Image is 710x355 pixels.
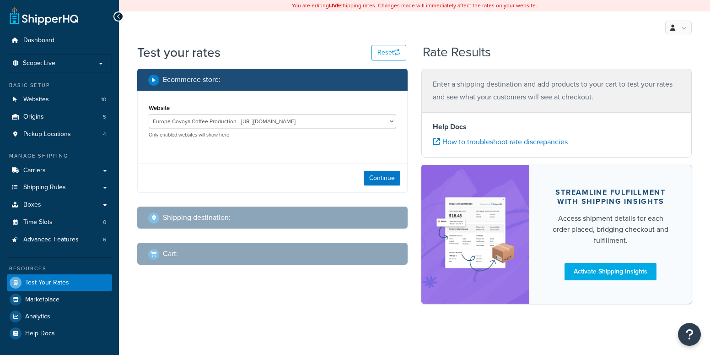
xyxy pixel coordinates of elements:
div: Streamline Fulfillment with Shipping Insights [551,188,670,206]
p: Enter a shipping destination and add products to your cart to test your rates and see what your c... [433,78,680,104]
span: 4 [103,131,106,138]
span: 10 [101,96,106,104]
a: How to troubleshoot rate discrepancies [433,137,568,147]
h2: Ecommerce store : [163,76,221,84]
img: feature-image-si-e24932ea9b9fcd0ff835db86be1ff8d589347e8876e1638d903ea230a36726be.png [435,179,516,289]
span: Marketplace [25,296,59,304]
button: Continue [364,171,400,186]
li: Pickup Locations [7,126,112,143]
a: Pickup Locations4 [7,126,112,143]
h1: Test your rates [137,44,221,61]
span: Help Docs [25,330,55,338]
span: Analytics [25,313,50,321]
span: Dashboard [23,37,54,44]
span: 0 [103,218,106,226]
div: Basic Setup [7,82,112,89]
a: Dashboard [7,32,112,49]
p: Only enabled websites will show here [149,131,396,138]
a: Marketplace [7,291,112,308]
a: Carriers [7,162,112,179]
span: Carriers [23,167,46,175]
a: Origins5 [7,109,112,126]
span: Scope: Live [23,60,55,67]
span: Test Your Rates [25,279,69,287]
div: Access shipment details for each order placed, bridging checkout and fulfillment. [551,213,670,246]
li: Time Slots [7,214,112,231]
a: Advanced Features6 [7,231,112,248]
span: Websites [23,96,49,104]
button: Open Resource Center [678,323,701,346]
a: Shipping Rules [7,179,112,196]
span: 5 [103,113,106,121]
span: Time Slots [23,218,53,226]
h2: Cart : [163,250,178,258]
a: Activate Shipping Insights [565,263,656,280]
span: Shipping Rules [23,184,66,191]
span: 6 [103,236,106,244]
li: Origins [7,109,112,126]
span: Advanced Features [23,236,79,244]
h2: Rate Results [423,45,491,60]
span: Origins [23,113,44,121]
span: Boxes [23,201,41,209]
a: Test Your Rates [7,274,112,291]
li: Websites [7,91,112,108]
label: Website [149,104,170,111]
a: Analytics [7,308,112,325]
b: LIVE [329,1,340,10]
h4: Help Docs [433,121,680,132]
div: Manage Shipping [7,152,112,160]
a: Websites10 [7,91,112,108]
a: Help Docs [7,325,112,342]
a: Boxes [7,197,112,213]
a: Time Slots0 [7,214,112,231]
button: Reset [371,45,406,60]
div: Resources [7,265,112,273]
li: Advanced Features [7,231,112,248]
h2: Shipping destination : [163,213,231,222]
span: Pickup Locations [23,131,71,138]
